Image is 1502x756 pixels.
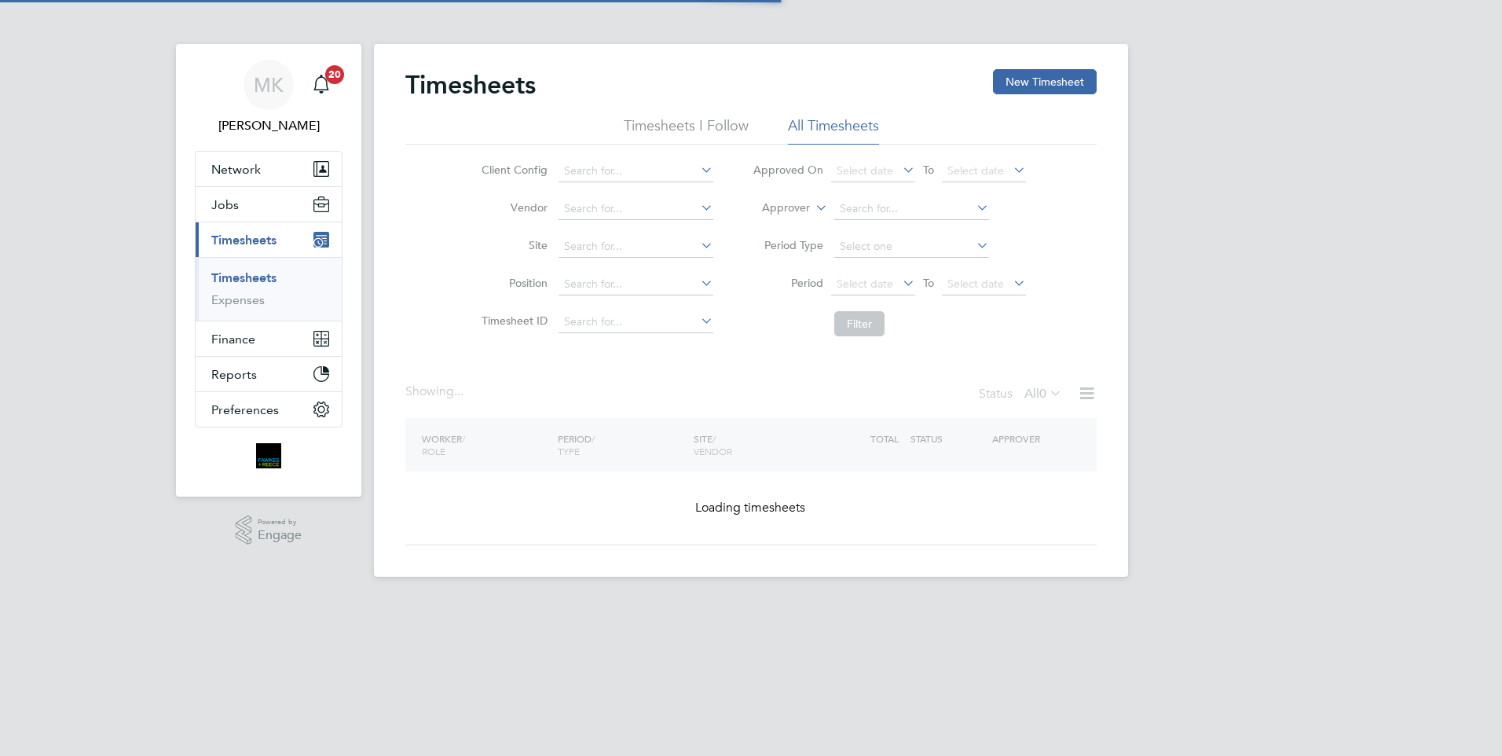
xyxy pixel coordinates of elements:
[477,163,548,177] label: Client Config
[477,238,548,252] label: Site
[947,277,1004,291] span: Select date
[559,236,713,258] input: Search for...
[211,270,277,285] a: Timesheets
[753,163,823,177] label: Approved On
[918,273,939,293] span: To
[196,357,342,391] button: Reports
[254,75,284,95] span: MK
[195,443,343,468] a: Go to home page
[837,163,893,178] span: Select date
[1024,386,1062,402] label: All
[258,516,302,529] span: Powered by
[788,116,879,145] li: All Timesheets
[559,160,713,182] input: Search for...
[258,529,302,542] span: Engage
[256,443,281,468] img: bromak-logo-retina.png
[753,238,823,252] label: Period Type
[196,392,342,427] button: Preferences
[211,292,265,307] a: Expenses
[739,200,810,216] label: Approver
[753,276,823,290] label: Period
[325,65,344,84] span: 20
[559,273,713,295] input: Search for...
[236,516,302,545] a: Powered byEngage
[195,60,343,135] a: MK[PERSON_NAME]
[918,160,939,180] span: To
[211,162,261,177] span: Network
[176,44,361,497] nav: Main navigation
[477,314,548,328] label: Timesheet ID
[211,197,239,212] span: Jobs
[454,384,463,399] span: ...
[211,402,279,417] span: Preferences
[559,198,713,220] input: Search for...
[196,257,342,321] div: Timesheets
[477,276,548,290] label: Position
[837,277,893,291] span: Select date
[1039,386,1046,402] span: 0
[211,332,255,347] span: Finance
[405,69,536,101] h2: Timesheets
[993,69,1097,94] button: New Timesheet
[834,236,989,258] input: Select one
[211,367,257,382] span: Reports
[405,384,467,400] div: Showing
[559,311,713,333] input: Search for...
[947,163,1004,178] span: Select date
[834,198,989,220] input: Search for...
[979,384,1065,406] div: Status
[195,116,343,135] span: Mary Kuchina
[306,60,337,110] a: 20
[196,152,342,186] button: Network
[211,233,277,248] span: Timesheets
[196,187,342,222] button: Jobs
[196,321,342,356] button: Finance
[624,116,749,145] li: Timesheets I Follow
[834,311,885,336] button: Filter
[196,222,342,257] button: Timesheets
[477,200,548,215] label: Vendor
